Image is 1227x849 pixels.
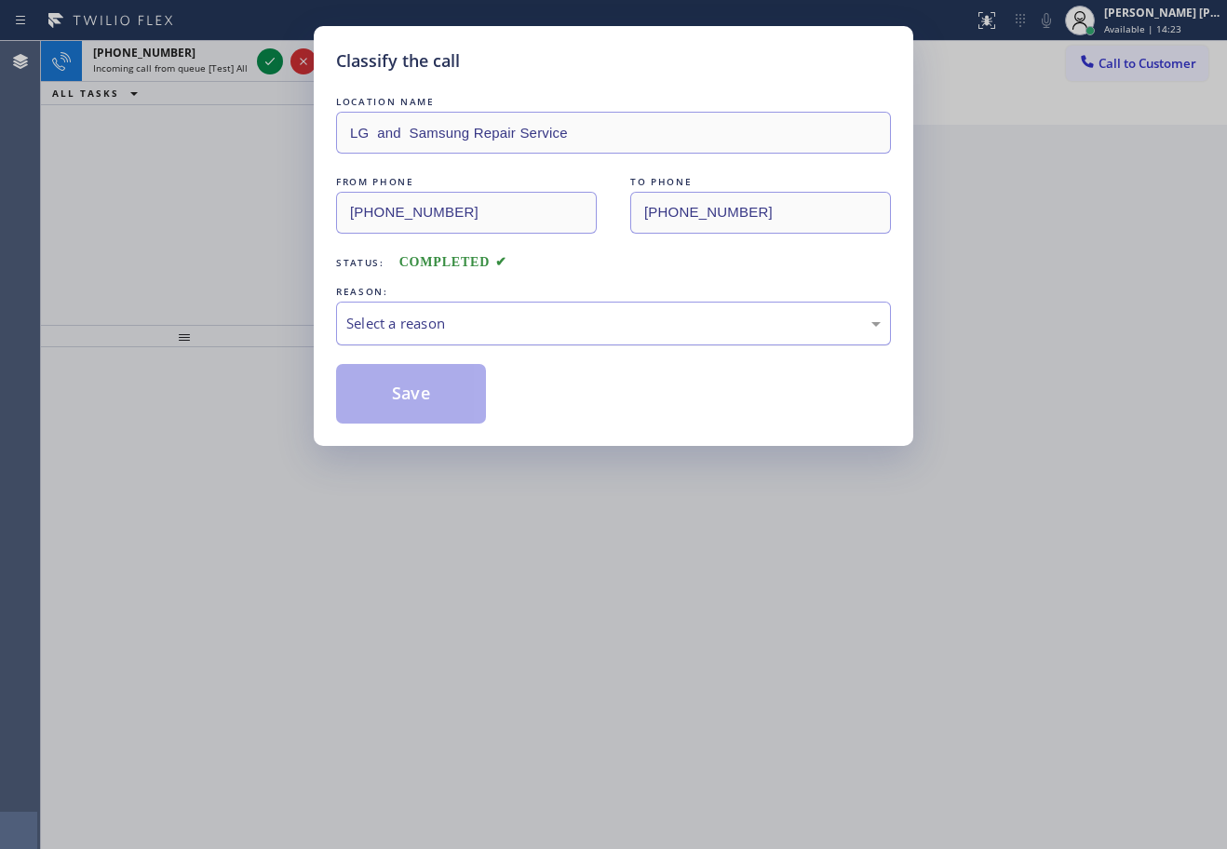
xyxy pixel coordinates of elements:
[630,172,891,192] div: TO PHONE
[346,313,881,334] div: Select a reason
[336,192,597,234] input: From phone
[336,92,891,112] div: LOCATION NAME
[399,255,507,269] span: COMPLETED
[630,192,891,234] input: To phone
[336,364,486,424] button: Save
[336,48,460,74] h5: Classify the call
[336,172,597,192] div: FROM PHONE
[336,282,891,302] div: REASON:
[336,256,384,269] span: Status:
